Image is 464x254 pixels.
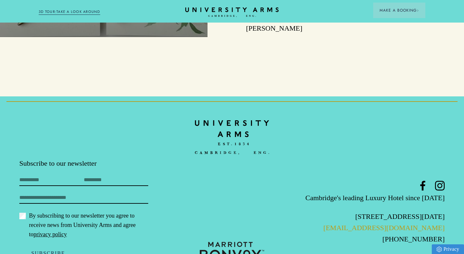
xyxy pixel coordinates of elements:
img: Arrow icon [417,9,419,12]
p: Subscribe to our newsletter [19,159,161,168]
span: Make a Booking [380,7,419,13]
a: Home [195,116,269,159]
button: Make a BookingArrow icon [373,3,425,18]
a: Instagram [435,181,445,190]
h3: [PERSON_NAME] [222,24,326,33]
a: [PHONE_NUMBER] [382,235,445,243]
img: bc90c398f2f6aa16c3ede0e16ee64a97.svg [195,116,269,159]
p: [STREET_ADDRESS][DATE] [303,211,445,222]
a: 3D TOUR:TAKE A LOOK AROUND [39,9,100,15]
a: [EMAIL_ADDRESS][DOMAIN_NAME] [324,224,445,232]
a: Privacy [432,244,464,254]
a: privacy policy [34,231,67,238]
img: Privacy [437,247,442,252]
input: By subscribing to our newsletter you agree to receive news from University Arms and agree topriva... [19,213,26,219]
label: By subscribing to our newsletter you agree to receive news from University Arms and agree to [19,211,148,239]
a: Facebook [418,181,428,190]
p: Cambridge's leading Luxury Hotel since [DATE] [303,192,445,203]
a: Home [185,7,279,17]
